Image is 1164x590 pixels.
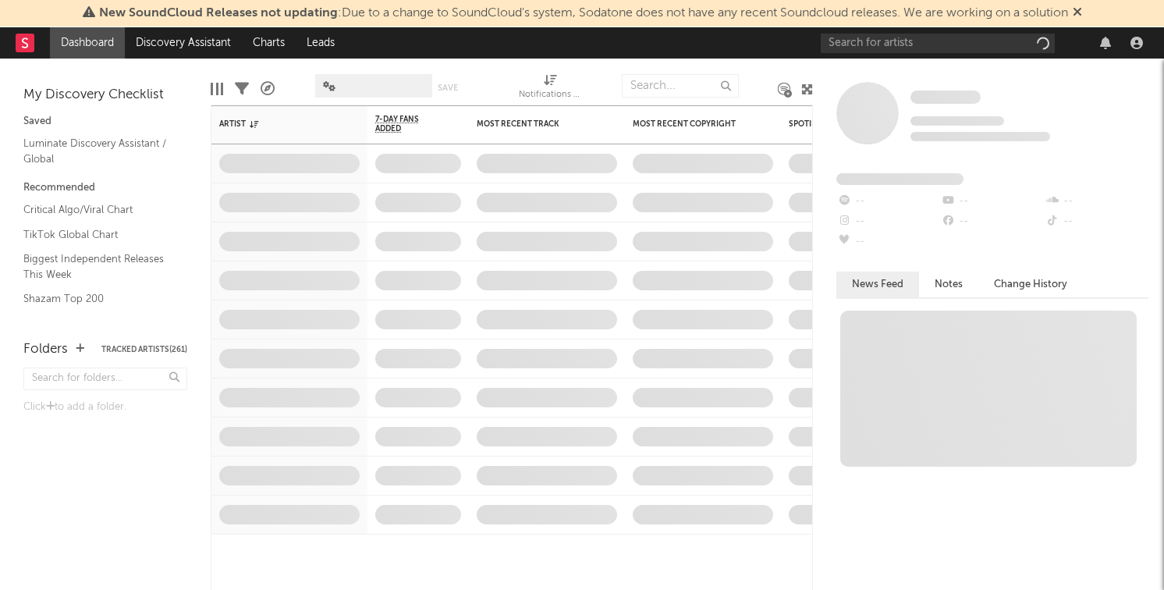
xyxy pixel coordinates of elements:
div: Folders [23,340,68,359]
a: TikTok Global Chart [23,226,172,243]
a: Biggest Independent Releases This Week [23,251,172,283]
a: Discovery Assistant [125,27,242,59]
a: Dashboard [50,27,125,59]
div: -- [1045,211,1148,232]
div: Artist [219,119,336,129]
div: Edit Columns [211,66,223,112]
div: Recommended [23,179,187,197]
div: Most Recent Track [477,119,594,129]
a: Charts [242,27,296,59]
div: -- [836,191,940,211]
div: Spotify Monthly Listeners [789,119,906,129]
input: Search for folders... [23,368,187,390]
button: Notes [919,272,978,297]
div: My Discovery Checklist [23,86,187,105]
span: 0 fans last week [910,132,1050,141]
div: A&R Pipeline [261,66,275,112]
div: Notifications (Artist) [519,66,581,112]
span: Tracking Since: [DATE] [910,116,1004,126]
div: -- [1045,191,1148,211]
div: Saved [23,112,187,131]
div: -- [836,232,940,252]
input: Search... [622,74,739,98]
button: News Feed [836,272,919,297]
span: : Due to a change to SoundCloud's system, Sodatone does not have any recent Soundcloud releases. ... [99,7,1068,20]
div: -- [836,211,940,232]
span: 7-Day Fans Added [375,115,438,133]
input: Search for artists [821,34,1055,53]
a: Critical Algo/Viral Chart [23,201,172,219]
span: Fans Added by Platform [836,173,963,185]
div: Filters [235,66,249,112]
a: Shazam Top 200 [23,290,172,307]
a: Luminate Discovery Assistant / Global [23,135,172,167]
div: -- [940,191,1044,211]
div: Notifications (Artist) [519,86,581,105]
div: Most Recent Copyright [633,119,750,129]
div: -- [940,211,1044,232]
div: Click to add a folder. [23,398,187,417]
button: Save [438,84,458,92]
span: Dismiss [1073,7,1082,20]
button: Tracked Artists(261) [101,346,187,354]
span: Some Artist [910,91,981,104]
a: Leads [296,27,346,59]
span: New SoundCloud Releases not updating [99,7,338,20]
button: Change History [978,272,1083,297]
a: Some Artist [910,90,981,105]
